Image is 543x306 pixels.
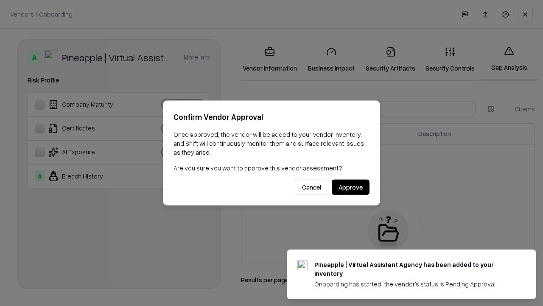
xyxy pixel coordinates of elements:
[332,180,369,195] button: Approve
[314,280,515,289] div: Onboarding has started, the vendor's status is Pending Approval.
[174,111,369,123] h2: Confirm Vendor Approval
[174,164,369,173] p: Are you sure you want to approve this vendor assessment?
[314,260,515,278] div: Pineapple | Virtual Assistant Agency has been added to your inventory
[297,260,308,270] img: trypineapple.com
[295,180,328,195] button: Cancel
[174,130,369,157] p: Once approved, the vendor will be added to your Vendor Inventory, and Shift will continuously mon...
